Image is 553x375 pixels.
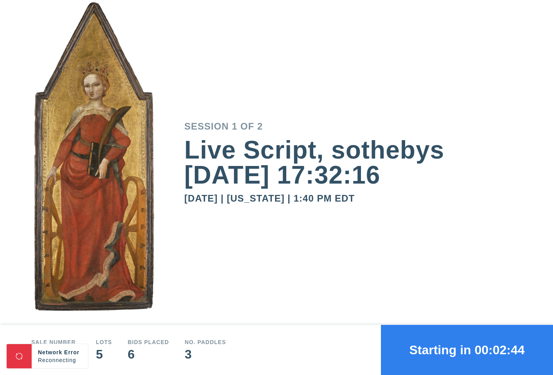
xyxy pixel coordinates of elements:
button: Starting in 00:02:44 [381,325,553,375]
div: 3 [185,348,226,361]
div: [DATE] | [US_STATE] | 1:40 PM EDT [184,194,522,203]
span: . [80,357,82,363]
div: Live Script, sothebys [DATE] 17:32:16 [184,137,522,187]
div: 5 [96,348,112,361]
span: . [76,357,78,363]
div: Bids Placed [127,339,169,345]
div: Network Error [38,348,82,356]
div: Sale number [31,339,80,345]
img: small [31,41,156,369]
div: No. Paddles [185,339,226,345]
div: Reconnecting [38,356,82,364]
span: . [78,357,80,363]
div: Lots [96,339,112,345]
div: Session 1 of 2 [184,122,522,131]
div: 6 [127,348,169,361]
